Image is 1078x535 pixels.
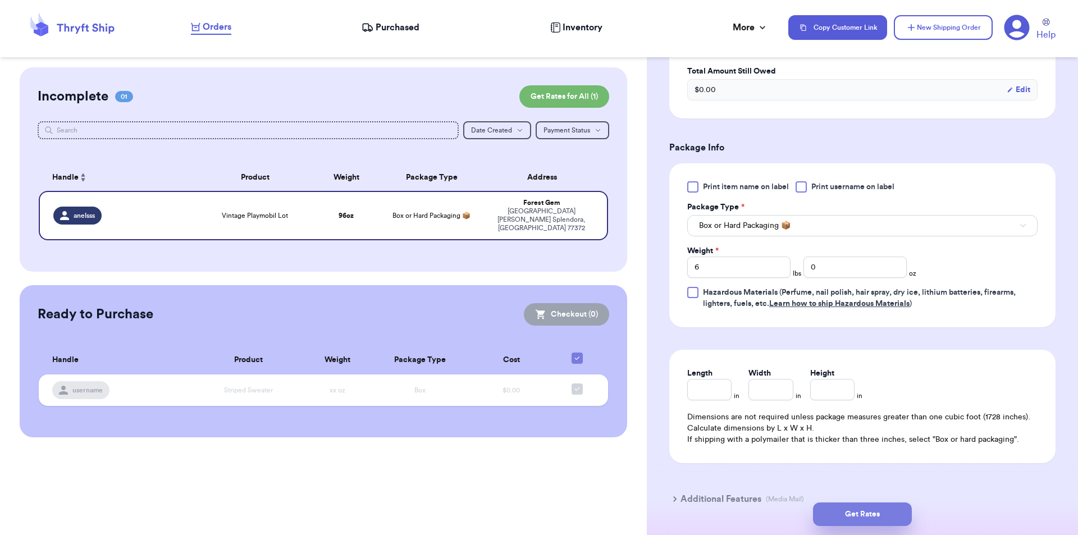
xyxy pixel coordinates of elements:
[687,66,1038,77] label: Total Amount Still Owed
[304,346,370,374] th: Weight
[193,346,304,374] th: Product
[312,164,381,191] th: Weight
[1036,28,1056,42] span: Help
[52,354,79,366] span: Handle
[203,20,231,34] span: Orders
[519,85,609,108] button: Get Rates for All (1)
[703,289,1016,308] span: (Perfume, nail polish, hair spray, dry ice, lithium batteries, firearms, lighters, fuels, etc. )
[74,211,95,220] span: anelsss
[392,212,471,219] span: Box or Hard Packaging 📦
[734,391,739,400] span: in
[699,220,791,231] span: Box or Hard Packaging 📦
[1007,84,1030,95] button: Edit
[38,121,459,139] input: Search
[748,368,771,379] label: Width
[463,121,531,139] button: Date Created
[687,411,1038,445] div: Dimensions are not required unless package measures greater than one cubic foot (1728 inches). Ca...
[222,211,288,220] span: Vintage Playmobil Lot
[483,164,608,191] th: Address
[470,346,553,374] th: Cost
[503,387,520,394] span: $0.00
[669,141,1056,154] h3: Package Info
[371,346,470,374] th: Package Type
[788,15,887,40] button: Copy Customer Link
[72,386,103,395] span: username
[524,303,609,326] button: Checkout (0)
[79,171,88,184] button: Sort ascending
[471,127,512,134] span: Date Created
[695,84,716,95] span: $ 0.00
[380,164,483,191] th: Package Type
[339,212,354,219] strong: 96 oz
[687,245,719,257] label: Weight
[680,492,761,506] h3: Additional Features
[414,387,426,394] span: Box
[52,172,79,184] span: Handle
[362,21,419,34] a: Purchased
[793,269,801,278] span: lbs
[376,21,419,34] span: Purchased
[687,368,712,379] label: Length
[115,91,133,102] span: 01
[796,391,801,400] span: in
[38,305,153,323] h2: Ready to Purchase
[550,21,602,34] a: Inventory
[543,127,590,134] span: Payment Status
[224,387,273,394] span: Striped Sweater
[563,21,602,34] span: Inventory
[813,502,912,526] button: Get Rates
[687,434,1038,445] p: If shipping with a polymailer that is thicker than three inches, select "Box or hard packaging".
[909,269,916,278] span: oz
[733,21,768,34] div: More
[769,300,910,308] a: Learn how to ship Hazardous Materials
[811,181,894,193] span: Print username on label
[810,368,834,379] label: Height
[38,88,108,106] h2: Incomplete
[687,215,1038,236] button: Box or Hard Packaging 📦
[703,181,789,193] span: Print item name on label
[490,207,593,232] div: [GEOGRAPHIC_DATA][PERSON_NAME] Splendora , [GEOGRAPHIC_DATA] 77372
[198,164,312,191] th: Product
[703,289,778,296] span: Hazardous Materials
[330,387,345,394] span: xx oz
[191,20,231,35] a: Orders
[894,15,993,40] button: New Shipping Order
[536,121,609,139] button: Payment Status
[857,391,862,400] span: in
[687,202,744,213] label: Package Type
[1036,19,1056,42] a: Help
[490,199,593,207] div: Forest Gem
